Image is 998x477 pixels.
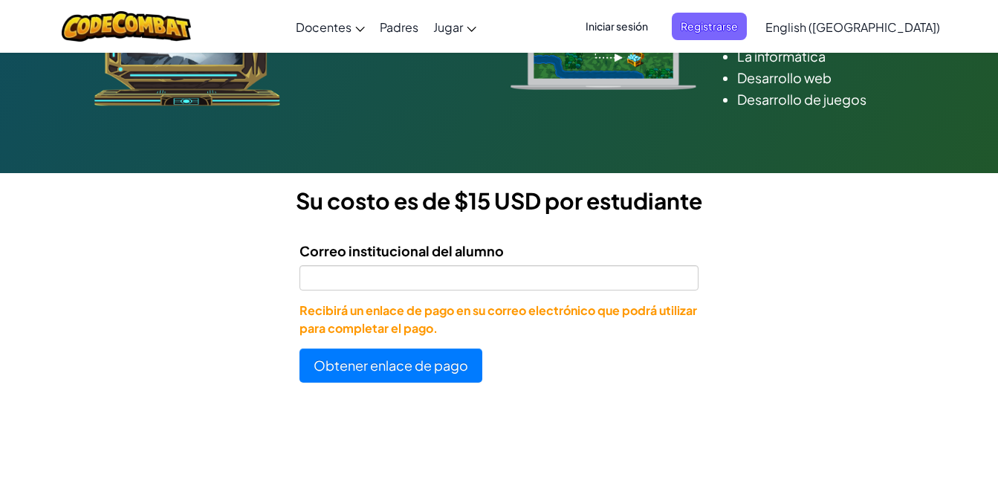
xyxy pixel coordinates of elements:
label: Correo institucional del alumno [299,240,504,262]
img: Logotipo de CodeCombat [62,11,192,42]
li: La informática [737,45,904,67]
p: Recibirá un enlace de pago en su correo electrónico que podrá utilizar para completar el pago. [299,302,699,337]
li: Desarrollo de juegos [737,88,904,110]
a: English ([GEOGRAPHIC_DATA]) [758,7,947,47]
span: English ([GEOGRAPHIC_DATA]) [765,19,940,35]
span: Docentes [296,19,351,35]
button: Iniciar sesión [577,13,657,40]
button: Obtener enlace de pago [299,348,482,383]
button: Registrarse [672,13,747,40]
a: Docentes [288,7,372,47]
a: Jugar [426,7,484,47]
span: Jugar [433,19,463,35]
a: Padres [372,7,426,47]
li: Desarrollo web [737,67,904,88]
